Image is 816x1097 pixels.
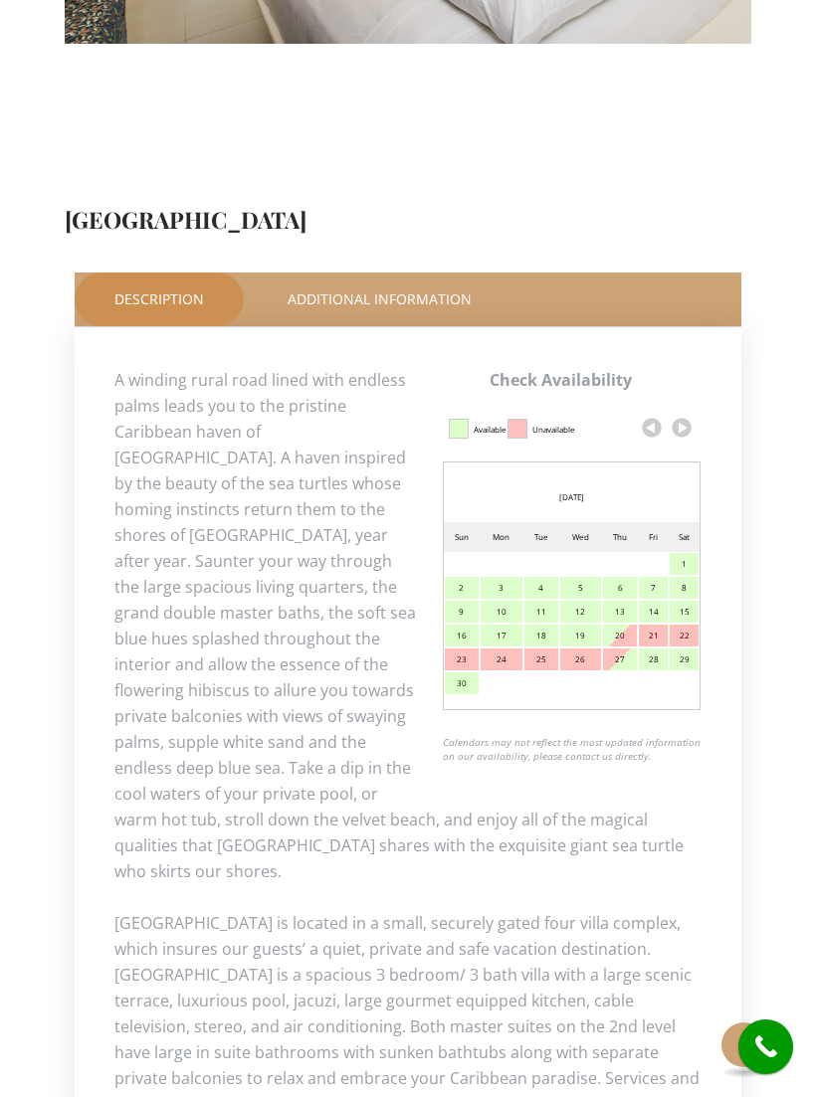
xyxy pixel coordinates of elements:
div: 27 [603,648,637,670]
td: Wed [559,522,603,552]
div: 25 [524,648,558,670]
div: 19 [560,625,602,646]
div: 12 [560,601,602,623]
div: 28 [639,648,668,670]
div: 1 [670,553,699,575]
a: call [738,1019,793,1074]
div: 4 [524,577,558,599]
div: 24 [481,648,522,670]
div: 18 [524,625,558,646]
td: Sat [669,522,700,552]
td: Thu [602,522,638,552]
p: A winding rural road lined with endless palms leads you to the pristine Caribbean haven of [GEOGR... [114,367,702,884]
div: Available [474,413,507,447]
div: 23 [445,648,479,670]
td: Fri [638,522,669,552]
div: 3 [481,577,522,599]
div: 21 [639,625,668,646]
div: Unavailable [532,413,575,447]
div: 30 [445,672,479,694]
div: 11 [524,601,558,623]
div: 8 [670,577,699,599]
div: 17 [481,625,522,646]
div: [DATE] [444,482,700,512]
div: 22 [670,625,699,646]
a: Additional Information [248,273,511,326]
td: Tue [523,522,559,552]
td: Mon [480,522,523,552]
div: 20 [603,625,637,646]
div: 13 [603,601,637,623]
div: 15 [670,601,699,623]
i: call [743,1024,788,1069]
div: 14 [639,601,668,623]
div: 10 [481,601,522,623]
div: 16 [445,625,479,646]
div: 7 [639,577,668,599]
div: 6 [603,577,637,599]
div: 29 [670,648,699,670]
td: Sun [444,522,480,552]
div: 26 [560,648,602,670]
a: Description [75,273,244,326]
div: 2 [445,577,479,599]
a: [GEOGRAPHIC_DATA] [65,204,306,235]
div: 9 [445,601,479,623]
div: 5 [560,577,602,599]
